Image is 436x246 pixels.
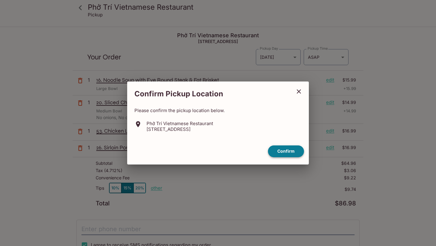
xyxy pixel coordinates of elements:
p: [STREET_ADDRESS] [147,126,213,132]
p: Please confirm the pickup location below. [134,108,302,113]
button: confirm [268,145,304,157]
p: Phở Trí Vietnamese Restaurant [147,121,213,126]
h2: Confirm Pickup Location [127,86,291,101]
button: close [291,84,306,99]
